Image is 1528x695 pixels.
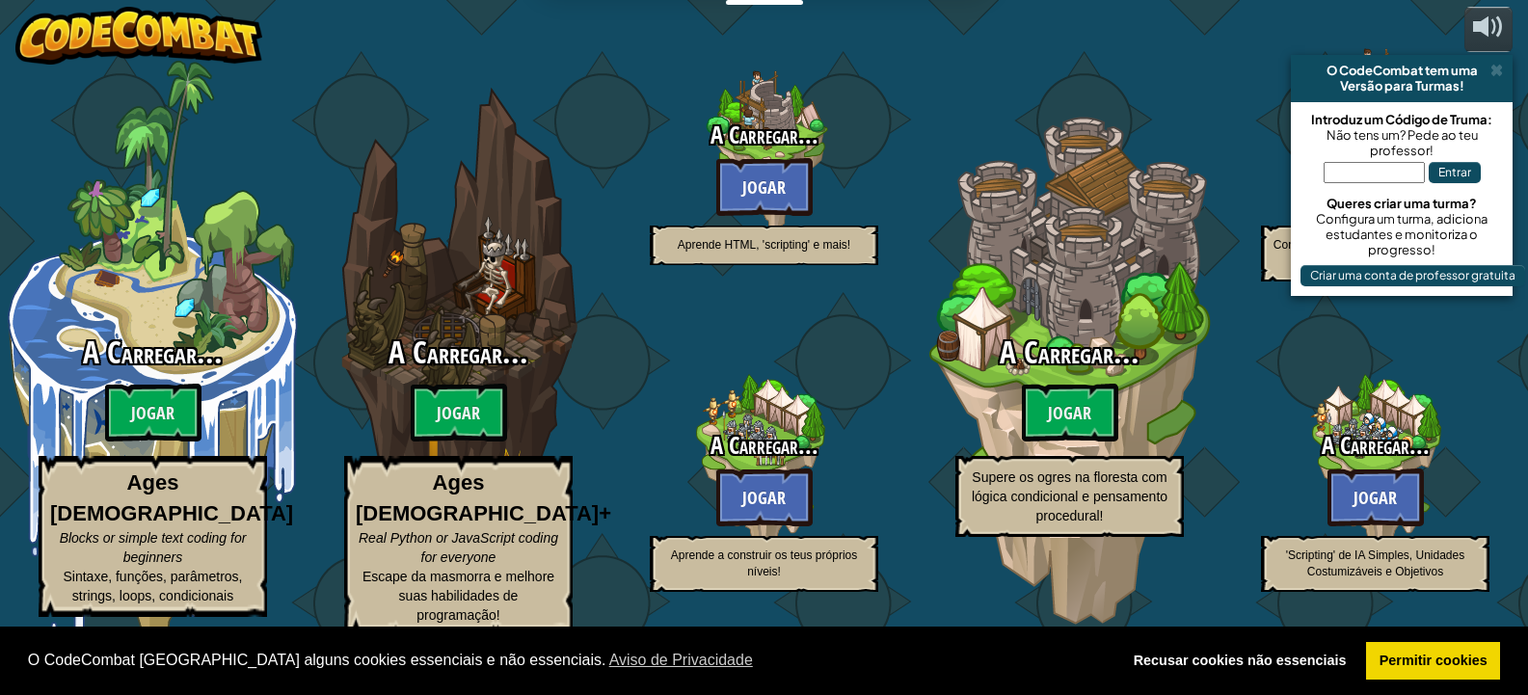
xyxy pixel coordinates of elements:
[609,652,753,668] font: Aviso de Privacidade
[28,652,606,668] font: O CodeCombat [GEOGRAPHIC_DATA] alguns cookies essenciais e não essenciais.
[605,646,756,675] a: saiba mais sobre cookies
[1366,642,1500,681] a: permitir cookies
[1120,642,1359,681] a: negar cookies
[1380,653,1488,668] font: Permitir cookies
[1134,653,1347,668] font: Recusar cookies não essenciais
